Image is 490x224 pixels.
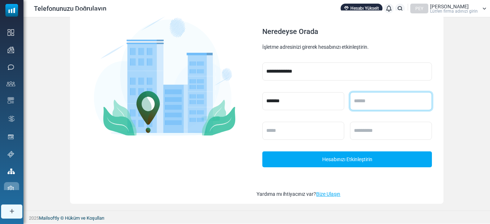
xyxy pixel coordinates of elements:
[39,215,64,221] a: Mailsoftly ©
[410,4,486,13] a: PEY [PERSON_NAME] Lütfen firma adınızı girin
[410,4,428,13] div: PEY
[8,29,14,36] img: dashboard-icon.svg
[8,115,16,123] img: workflow.svg
[262,44,432,51] div: İşletme adresinizi girerek hesabınızı etkinleştirin.
[65,215,104,221] span: translation missing: en.layouts.footer.terms_and_conditions
[34,4,106,13] span: Telefonunuzu Doğrulayın
[6,81,15,86] img: contacts-icon.svg
[430,4,469,9] span: [PERSON_NAME]
[262,28,432,35] div: Neredeyse Orada
[341,4,382,13] a: Hesabı Yükselt
[8,47,14,53] img: campaigns-icon.png
[257,191,340,197] font: Yardıma mı ihtiyacınız var?
[316,191,340,197] a: Bize Ulaşın
[8,64,14,70] img: sms-icon.png
[8,97,14,104] img: email-templates-icon.svg
[262,151,432,167] a: Hesabınızı Etkinleştirin
[65,215,104,221] a: Hüküm ve Koşulları
[8,134,14,140] img: landing_pages.svg
[350,5,379,11] font: Hesabı Yükselt
[5,4,18,17] img: mailsoftly_icon_blue_white.svg
[430,9,478,13] span: Lütfen firma adınızı girin
[23,211,490,224] footer: 2025
[8,186,14,192] img: settings-icon.svg
[8,151,14,158] img: support-icon.svg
